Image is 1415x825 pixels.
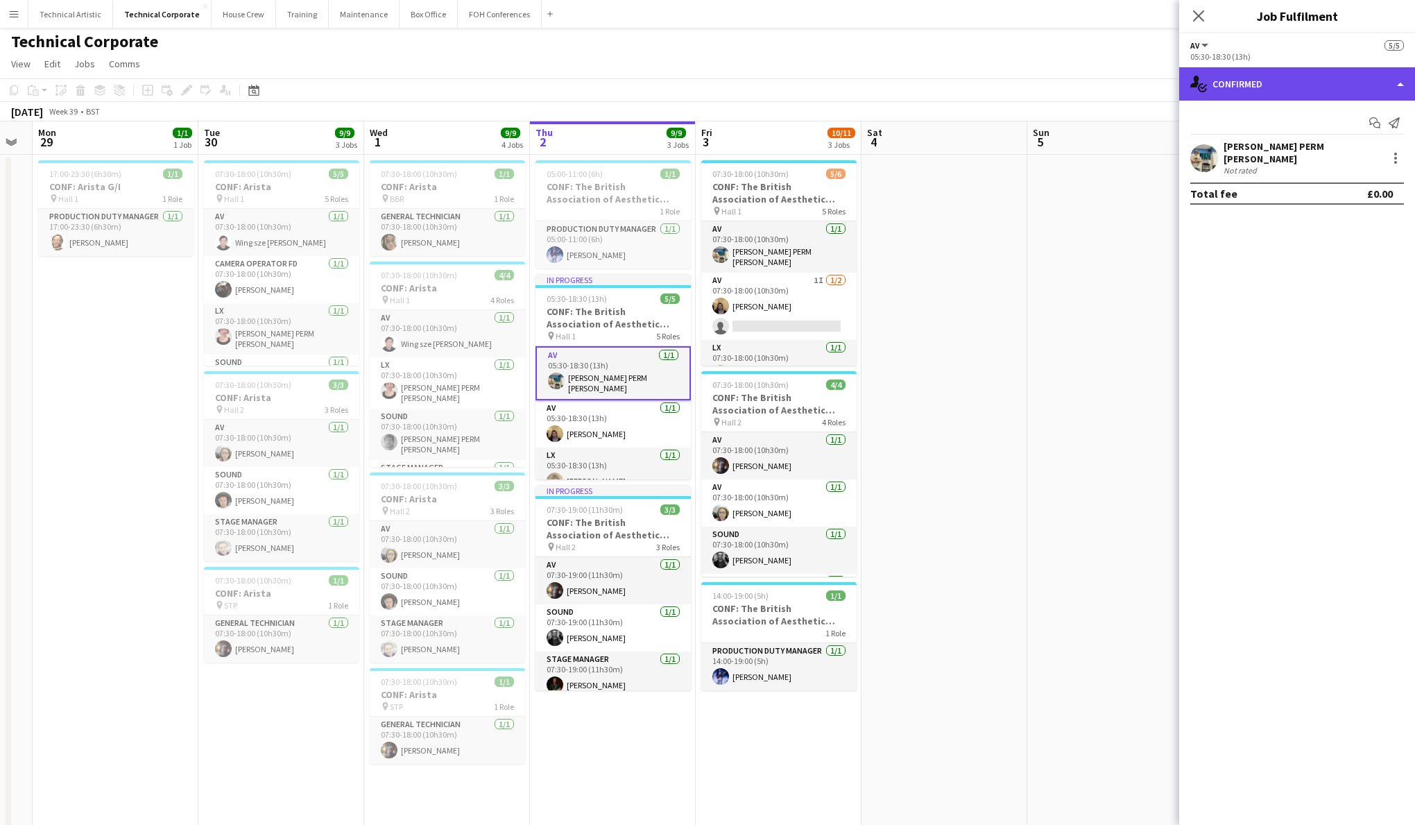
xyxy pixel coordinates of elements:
app-card-role: General Technician1/107:30-18:00 (10h30m)[PERSON_NAME] [370,717,525,764]
div: 3 Jobs [828,139,855,150]
span: STP [224,600,237,611]
div: 07:30-18:00 (10h30m)4/4CONF: The British Association of Aesthetic Plastic Surgeons Hall 24 RolesA... [701,371,857,577]
button: House Crew [212,1,276,28]
span: Sat [867,126,882,139]
div: In progress05:30-18:30 (13h)5/5CONF: The British Association of Aesthetic Plastic Surgeons Hall 1... [535,274,691,479]
app-job-card: 14:00-19:00 (5h)1/1CONF: The British Association of Aesthetic Plastic Surgeons1 RoleProduction Du... [701,582,857,690]
app-card-role: Production Duty Manager1/117:00-23:30 (6h30m)[PERSON_NAME] [38,209,194,256]
span: 05:00-11:00 (6h) [547,169,603,179]
app-card-role: Stage Manager1/107:30-18:00 (10h30m)[PERSON_NAME] [204,514,359,561]
app-card-role: Production Duty Manager1/114:00-19:00 (5h)[PERSON_NAME] [701,643,857,690]
a: Jobs [69,55,101,73]
span: 3 Roles [325,405,348,415]
span: Hall 1 [224,194,244,204]
span: 4 Roles [822,417,846,427]
span: Hall 1 [390,295,410,305]
app-card-role: General Technician1/107:30-18:00 (10h30m)[PERSON_NAME] [370,209,525,256]
app-job-card: 07:30-18:00 (10h30m)1/1CONF: Arista BBR1 RoleGeneral Technician1/107:30-18:00 (10h30m)[PERSON_NAME] [370,160,525,256]
h1: Technical Corporate [11,31,158,52]
span: Hall 1 [556,331,576,341]
app-card-role: Stage Manager1/107:30-19:00 (11h30m)[PERSON_NAME] [535,652,691,699]
span: 3/3 [329,380,348,390]
span: 07:30-18:00 (10h30m) [381,481,457,491]
div: In progress [535,274,691,285]
app-card-role: AV1/107:30-18:00 (10h30m)Wing sze [PERSON_NAME] [370,310,525,357]
span: 30 [202,134,220,150]
span: 1/1 [173,128,192,138]
app-card-role: Sound1/107:30-18:00 (10h30m)[PERSON_NAME] [204,467,359,514]
span: 10/11 [827,128,855,138]
span: 1/1 [329,575,348,586]
div: In progress [535,485,691,496]
app-card-role: Sound1/107:30-18:00 (10h30m)[PERSON_NAME] [370,568,525,615]
button: Technical Corporate [113,1,212,28]
div: 3 Jobs [667,139,689,150]
span: Mon [38,126,56,139]
span: 07:30-18:00 (10h30m) [215,380,291,390]
button: Box Office [400,1,458,28]
app-card-role: AV1/107:30-18:00 (10h30m)[PERSON_NAME] PERM [PERSON_NAME] [701,221,857,273]
app-card-role: AV1/105:30-18:30 (13h)[PERSON_NAME] [535,400,691,448]
div: 05:30-18:30 (13h) [1190,51,1404,62]
span: 14:00-19:00 (5h) [712,590,769,601]
span: 9/9 [667,128,686,138]
span: 1 Role [660,206,680,216]
app-job-card: In progress07:30-19:00 (11h30m)3/3CONF: The British Association of Aesthetic Plastic Surgeons Hal... [535,485,691,690]
button: Technical Artistic [28,1,113,28]
app-card-role: AV1/107:30-18:00 (10h30m)[PERSON_NAME] [701,432,857,479]
app-job-card: 07:30-18:00 (10h30m)1/1CONF: Arista STP1 RoleGeneral Technician1/107:30-18:00 (10h30m)[PERSON_NAME] [370,668,525,764]
span: 9/9 [335,128,354,138]
span: 3/3 [660,504,680,515]
div: 1 Job [173,139,191,150]
app-card-role: AV1/107:30-18:00 (10h30m)[PERSON_NAME] [701,479,857,527]
span: 07:30-18:00 (10h30m) [215,575,291,586]
span: Fri [701,126,712,139]
app-job-card: 07:30-18:00 (10h30m)3/3CONF: Arista Hall 23 RolesAV1/107:30-18:00 (10h30m)[PERSON_NAME]Sound1/107... [370,473,525,663]
app-card-role: Stage Manager1/1 [701,574,857,621]
span: 4 [865,134,882,150]
span: Wed [370,126,388,139]
span: 07:30-18:00 (10h30m) [712,380,789,390]
app-card-role: Stage Manager1/1 [370,460,525,507]
app-card-role: LX1/107:30-18:00 (10h30m)[PERSON_NAME] PERM [PERSON_NAME] [204,303,359,355]
app-job-card: 07:30-18:00 (10h30m)1/1CONF: Arista STP1 RoleGeneral Technician1/107:30-18:00 (10h30m)[PERSON_NAME] [204,567,359,663]
span: 5 Roles [822,206,846,216]
span: Thu [535,126,553,139]
h3: CONF: The British Association of Aesthetic Plastic Surgeons [535,516,691,541]
span: 3 Roles [656,542,680,552]
span: 5/5 [329,169,348,179]
h3: CONF: Arista [370,180,525,193]
span: Hall 1 [58,194,78,204]
h3: CONF: Arista [370,688,525,701]
span: 3 [699,134,712,150]
span: 1 Role [825,628,846,638]
span: 9/9 [501,128,520,138]
span: Sun [1033,126,1049,139]
button: FOH Conferences [458,1,542,28]
app-job-card: 07:30-18:00 (10h30m)5/6CONF: The British Association of Aesthetic Plastic Surgeons Hall 15 RolesA... [701,160,857,366]
app-job-card: 05:00-11:00 (6h)1/1CONF: The British Association of Aesthetic Plastic Surgeons1 RoleProduction Du... [535,160,691,269]
h3: CONF: Arista G/I [38,180,194,193]
h3: CONF: Arista [204,391,359,404]
span: 07:30-18:00 (10h30m) [215,169,291,179]
span: 07:30-18:00 (10h30m) [381,677,457,687]
span: Hall 2 [556,542,576,552]
span: 2 [533,134,553,150]
app-card-role: LX1/107:30-18:00 (10h30m)[PERSON_NAME] PERM [PERSON_NAME] [370,357,525,409]
app-card-role: Sound1/107:30-19:00 (11h30m)[PERSON_NAME] [535,604,691,652]
span: Comms [109,58,140,70]
div: Total fee [1190,187,1237,201]
span: 07:30-18:00 (10h30m) [381,270,457,280]
span: BBR [390,194,404,204]
span: 1 Role [494,701,514,712]
span: Hall 2 [721,417,741,427]
h3: CONF: The British Association of Aesthetic Plastic Surgeons [701,391,857,416]
span: 5/6 [826,169,846,179]
span: 5/5 [660,294,680,304]
div: 07:30-18:00 (10h30m)3/3CONF: Arista Hall 23 RolesAV1/107:30-18:00 (10h30m)[PERSON_NAME]Sound1/107... [204,371,359,561]
span: 29 [36,134,56,150]
span: 1 Role [162,194,182,204]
